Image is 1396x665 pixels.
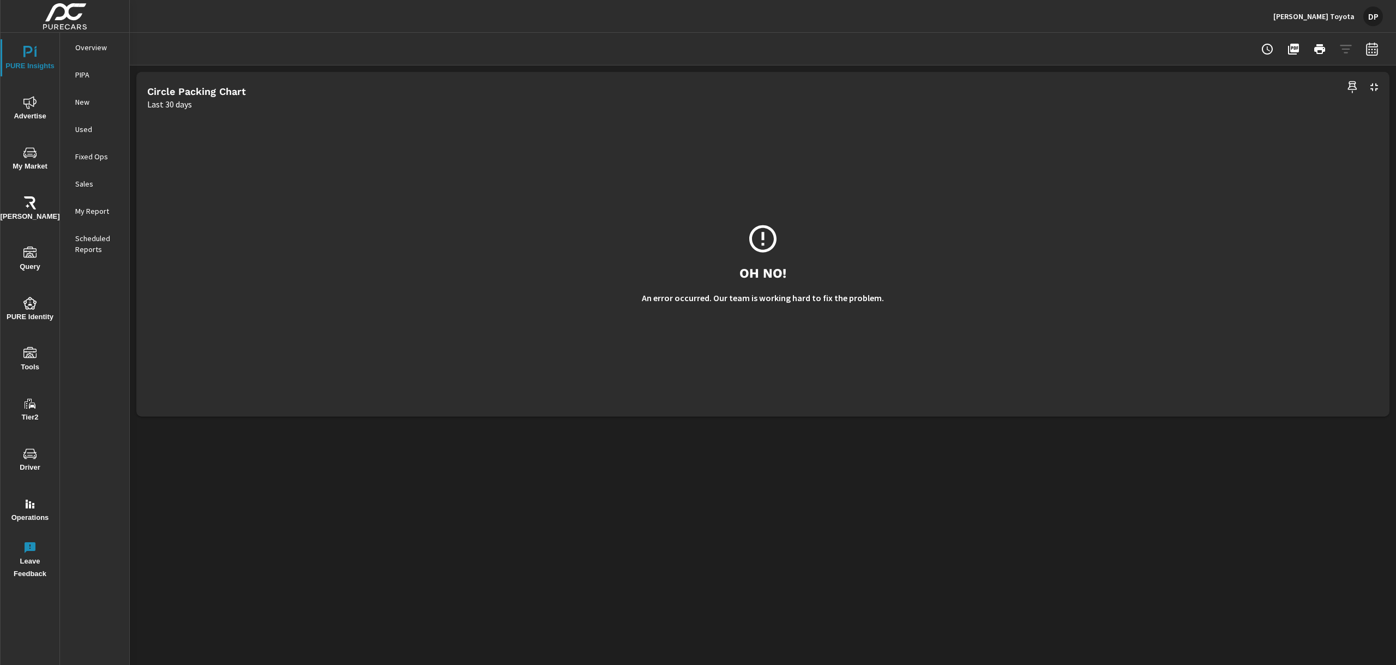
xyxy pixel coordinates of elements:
span: Operations [4,498,56,524]
p: New [75,97,121,107]
button: Minimize Widget [1365,79,1383,96]
div: PIPA [60,67,129,83]
span: Advertise [4,96,56,123]
div: Overview [60,39,129,56]
p: PIPA [75,69,121,80]
div: Used [60,121,129,137]
span: PURE Insights [4,46,56,73]
span: Leave Feedback [4,541,56,580]
p: Last 30 days [147,98,192,111]
p: An error occurred. Our team is working hard to fix the problem. [642,291,884,304]
h3: Oh No! [739,264,786,283]
button: Select Date Range [1361,38,1383,60]
div: Fixed Ops [60,148,129,165]
span: PURE Identity [4,297,56,323]
button: "Export Report to PDF" [1283,38,1304,60]
span: Driver [4,447,56,474]
div: nav menu [1,33,59,585]
p: Scheduled Reports [75,233,121,255]
span: Query [4,247,56,273]
p: My Report [75,206,121,217]
h5: Circle Packing Chart [147,86,246,97]
div: DP [1363,7,1383,26]
p: Overview [75,42,121,53]
span: Tools [4,347,56,374]
span: Save this to your personalized report [1344,79,1361,96]
p: [PERSON_NAME] Toyota [1273,11,1355,21]
div: My Report [60,203,129,219]
div: Sales [60,176,129,192]
span: [PERSON_NAME] [4,196,56,223]
div: New [60,94,129,110]
div: Scheduled Reports [60,230,129,257]
button: Print Report [1309,38,1331,60]
p: Fixed Ops [75,151,121,162]
p: Used [75,124,121,135]
p: Sales [75,178,121,189]
span: Tier2 [4,397,56,424]
span: My Market [4,146,56,173]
